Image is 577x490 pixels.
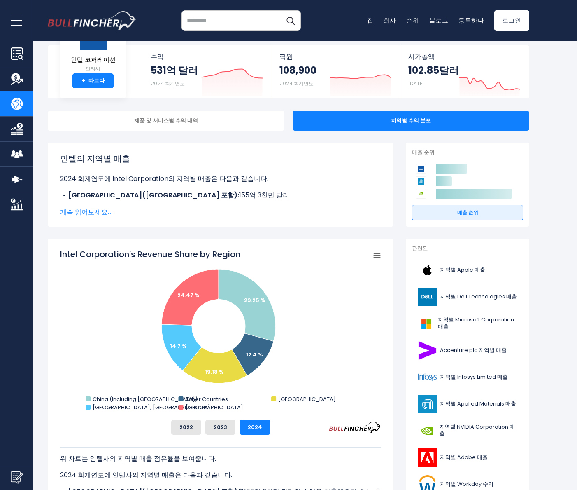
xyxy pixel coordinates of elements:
[412,366,523,389] a: 지역별 Infosys Limited 매출
[279,63,316,77] font: 108,900
[60,153,130,164] font: 인텔의 지역별 매출
[412,339,523,362] a: Accenture plc 지역별 매출
[408,63,459,77] font: 102.85달러
[408,80,424,87] font: [DATE]
[179,423,193,431] font: 2022
[171,420,201,435] button: 2022
[86,65,100,72] font: 인티씨
[177,291,200,299] text: 24.47 %
[417,422,437,440] img: NVDA 로고
[60,454,216,463] font: 위 차트는 인텔사의 지역별 매출 점유율을 보여줍니다.
[186,395,228,403] text: Other Countries
[151,80,185,87] font: 2024 회계연도
[244,296,265,304] text: 29.25 %
[412,148,435,156] font: 매출 순위
[458,16,484,25] a: 등록하다
[70,22,116,74] a: 인텔 코퍼레이션 인티씨
[280,10,301,31] button: 찾다
[494,10,529,31] a: 로그인
[412,205,523,220] a: 매출 순위
[391,117,431,124] font: 지역별 수익 분포
[412,312,523,335] a: 지역별 Microsoft Corporation 매출
[134,117,198,124] font: 제품 및 서비스별 수익 내역
[205,420,235,435] button: 2023
[279,52,293,61] font: 직원
[417,288,437,306] img: DELL 로고
[417,341,437,360] img: ACN 로고
[412,393,523,415] a: 지역별 Applied Materials 매출
[60,470,232,480] font: 2024 회계연도에 인텔사의 지역별 매출은 다음과 같습니다.
[412,420,523,442] a: 지역별 NVIDIA Corporation 매출
[440,423,515,438] font: 지역별 NVIDIA Corporation 매출
[440,346,507,354] font: Accenture plc 지역별 매출
[367,16,374,25] a: 집
[186,403,243,411] text: [GEOGRAPHIC_DATA]
[246,351,263,359] text: 12.4 %
[88,77,105,84] font: 따르다
[151,63,198,77] font: 531억 달러
[417,448,437,467] img: ADBE 로고
[384,16,397,25] a: 회사
[417,368,437,387] img: INFY 로고
[279,80,314,87] font: 2024 회계연도
[98,200,147,210] font: 65억 8천만 달러
[68,190,239,200] font: [GEOGRAPHIC_DATA]([GEOGRAPHIC_DATA] 포함):
[440,373,508,381] font: 지역별 Infosys Limited 매출
[71,55,116,64] font: 인텔 코퍼레이션
[68,200,98,210] font: 기타 국가:
[93,395,198,403] text: China (Including [GEOGRAPHIC_DATA])
[151,52,164,61] font: 수익
[417,314,435,333] img: MSFT 로고
[408,52,435,61] font: 시가총액
[72,73,114,88] a: +따르다
[440,400,516,408] font: 지역별 Applied Materials 매출
[406,16,419,25] a: 순위
[93,403,210,411] text: [GEOGRAPHIC_DATA], [GEOGRAPHIC_DATA]
[214,423,227,431] font: 2023
[412,244,428,252] font: 관련된
[239,190,289,200] font: 155억 3천만 달러
[271,45,399,98] a: 직원 108,900 2024 회계연도
[142,45,271,98] a: 수익 531억 달러 2024 회계연도
[81,76,86,85] font: +
[416,189,426,199] img: NVIDIA Corporation 경쟁사 로고
[429,16,449,25] a: 블로그
[417,261,437,279] img: AAPL 로고
[417,395,437,413] img: AMAT 로고
[412,446,523,469] a: 지역별 Adobe 매출
[248,423,262,431] font: 2024
[400,45,528,98] a: 시가총액 102.85달러 [DATE]
[48,11,136,30] a: 홈페이지로 이동
[170,342,187,350] text: 14.7 %
[60,249,381,413] svg: 인텔의 지역별 매출 점유율
[457,209,478,216] font: 매출 순위
[440,480,493,488] font: 지역별 Workday 수익
[60,207,113,217] font: 계속 읽어보세요...
[240,420,270,435] button: 2024
[440,293,517,300] font: 지역별 Dell Technologies 매출
[440,266,485,274] font: 지역별 Apple 매출
[440,453,488,461] font: 지역별 Adobe 매출
[412,286,523,308] a: 지역별 Dell Technologies 매출
[48,11,136,30] img: 불핀처 로고
[502,16,521,25] font: 로그인
[60,174,268,183] font: 2024 회계연도에 Intel Corporation의 지역별 매출은 다음과 같습니다.
[412,259,523,281] a: 지역별 Apple 매출
[278,395,336,403] text: [GEOGRAPHIC_DATA]
[416,176,426,186] img: Applied Materials 경쟁사 로고
[438,316,514,331] font: 지역별 Microsoft Corporation 매출
[205,368,224,376] text: 19.18 %
[60,249,240,260] tspan: Intel Corporation's Revenue Share by Region
[416,164,426,174] img: 인텔 코퍼레이션 경쟁사 로고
